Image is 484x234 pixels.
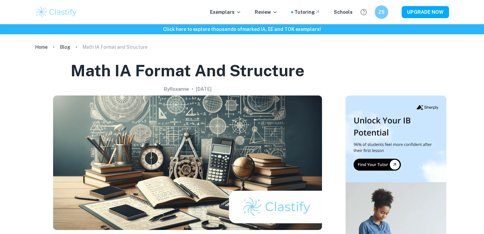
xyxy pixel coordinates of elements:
img: Math IA Format and Structure cover image [53,95,322,230]
button: UPGRADE NOW [402,6,449,18]
h1: Math IA Format and Structure [71,60,305,81]
h2: By Roxanne [164,85,189,93]
a: Blog [60,42,70,52]
a: Schools [334,8,353,16]
p: Review [255,8,278,16]
img: Clastify logo [35,5,78,19]
button: Help and Feedback [358,6,369,18]
p: Exemplars [210,8,241,16]
a: Tutoring [294,8,320,16]
a: Home [35,42,48,52]
h6: ZS [378,8,386,16]
h6: Click here to explore thousands of marked IA, EE and TOK exemplars ! [1,26,483,33]
p: Math IA Format and Structure [82,43,148,51]
h2: [DATE] [196,85,211,93]
p: • [192,85,193,93]
button: ZS [375,5,388,19]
